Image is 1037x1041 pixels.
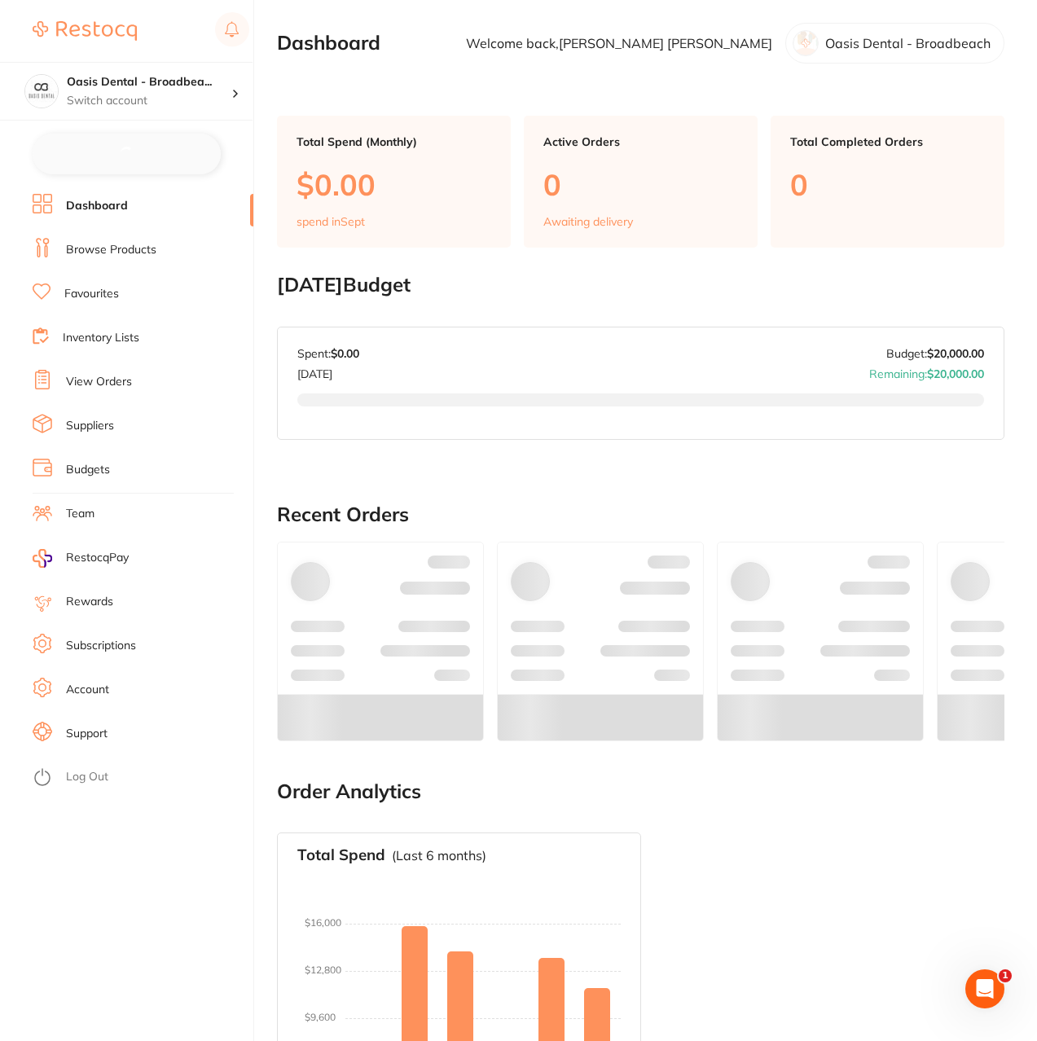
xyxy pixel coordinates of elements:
[392,848,486,863] p: (Last 6 months)
[66,242,156,258] a: Browse Products
[771,116,1004,248] a: Total Completed Orders0
[543,168,738,201] p: 0
[297,846,385,864] h3: Total Spend
[67,74,231,90] h4: Oasis Dental - Broadbeach
[33,21,137,41] img: Restocq Logo
[297,135,491,148] p: Total Spend (Monthly)
[277,116,511,248] a: Total Spend (Monthly)$0.00spend inSept
[66,506,94,522] a: Team
[790,135,985,148] p: Total Completed Orders
[64,286,119,302] a: Favourites
[927,346,984,361] strong: $20,000.00
[277,780,1004,803] h2: Order Analytics
[33,12,137,50] a: Restocq Logo
[33,549,52,568] img: RestocqPay
[66,550,129,566] span: RestocqPay
[66,198,128,214] a: Dashboard
[66,769,108,785] a: Log Out
[33,765,248,791] button: Log Out
[66,462,110,478] a: Budgets
[466,36,772,51] p: Welcome back, [PERSON_NAME] [PERSON_NAME]
[543,215,633,228] p: Awaiting delivery
[33,549,129,568] a: RestocqPay
[277,274,1004,296] h2: [DATE] Budget
[66,594,113,610] a: Rewards
[66,726,108,742] a: Support
[543,135,738,148] p: Active Orders
[331,346,359,361] strong: $0.00
[66,638,136,654] a: Subscriptions
[297,347,359,360] p: Spent:
[524,116,758,248] a: Active Orders0Awaiting delivery
[66,374,132,390] a: View Orders
[66,682,109,698] a: Account
[886,347,984,360] p: Budget:
[999,969,1012,982] span: 1
[297,215,365,228] p: spend in Sept
[790,168,985,201] p: 0
[66,418,114,434] a: Suppliers
[297,168,491,201] p: $0.00
[25,75,58,108] img: Oasis Dental - Broadbeach
[297,361,359,380] p: [DATE]
[67,93,231,109] p: Switch account
[277,503,1004,526] h2: Recent Orders
[825,36,991,51] p: Oasis Dental - Broadbeach
[869,361,984,380] p: Remaining:
[927,367,984,381] strong: $20,000.00
[277,32,380,55] h2: Dashboard
[965,969,1004,1008] iframe: Intercom live chat
[63,330,139,346] a: Inventory Lists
